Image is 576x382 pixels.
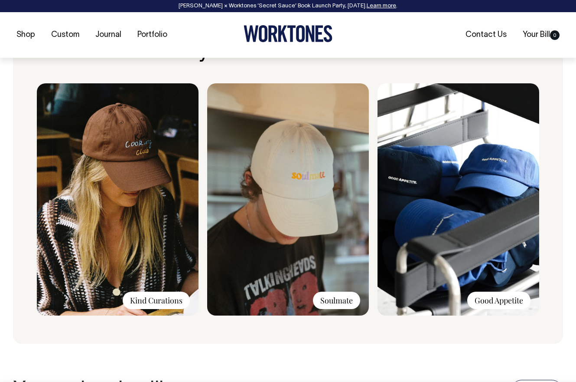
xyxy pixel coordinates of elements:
[519,28,563,42] a: Your Bill0
[123,292,190,309] div: Kind Curations
[48,28,83,42] a: Custom
[550,30,560,40] span: 0
[377,83,539,316] img: Good_Appetite-3.jpg
[37,83,199,316] img: KCC.jpg
[462,28,510,42] a: Contact Us
[467,292,530,309] div: Good Appetite
[207,83,369,316] img: soulmate-24-feb-49_2_5ce3d91a-9ae9-4c10-8410-01f8affb76c0.jpg
[9,3,567,9] div: [PERSON_NAME] × Worktones ‘Secret Sauce’ Book Launch Party, [DATE]. .
[313,292,360,309] div: Soulmate
[367,3,396,9] a: Learn more
[92,28,125,42] a: Journal
[134,28,171,42] a: Portfolio
[13,28,39,42] a: Shop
